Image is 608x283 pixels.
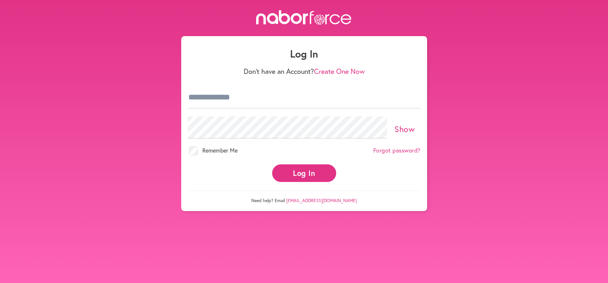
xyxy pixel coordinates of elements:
[314,67,365,76] a: Create One Now
[286,197,357,203] a: [EMAIL_ADDRESS][DOMAIN_NAME]
[188,191,421,203] p: Need help? Email
[188,48,421,60] h1: Log In
[394,123,415,134] a: Show
[188,67,421,75] p: Don't have an Account?
[202,146,238,154] span: Remember Me
[373,147,421,154] a: Forgot password?
[272,164,336,182] button: Log In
